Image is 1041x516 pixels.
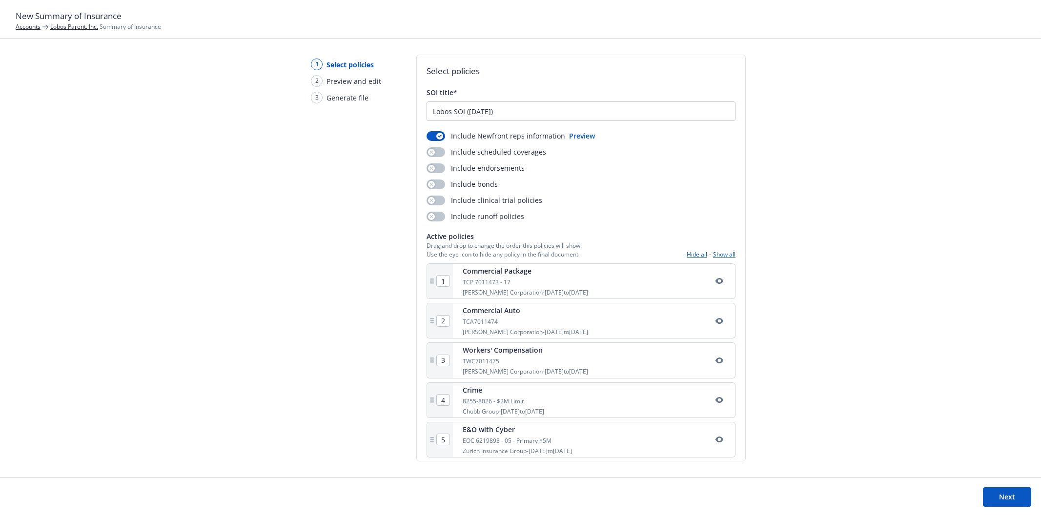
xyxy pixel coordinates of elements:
[427,211,524,221] div: Include runoff policies
[50,22,161,31] span: Summary of Insurance
[16,22,41,31] a: Accounts
[427,102,735,120] input: Enter a title
[687,250,735,258] div: -
[713,250,735,258] button: Show all
[427,65,735,78] h2: Select policies
[311,59,323,70] div: 1
[463,437,572,445] div: EOC 6219893 - 05 - Primary $5M
[311,75,323,87] div: 2
[427,303,735,338] div: Commercial AutoTCA7011474[PERSON_NAME] Corporation-[DATE]to[DATE]
[569,131,595,141] button: Preview
[983,487,1031,507] button: Next
[463,345,588,355] div: Workers' Compensation
[463,424,572,435] div: E&O with Cyber
[463,447,572,455] div: Zurich Insurance Group - [DATE] to [DATE]
[327,93,368,103] span: Generate file
[50,22,98,31] a: Lobos Parent, Inc.
[427,342,735,378] div: Workers' CompensationTWC7011475[PERSON_NAME] Corporation-[DATE]to[DATE]
[463,407,544,416] div: Chubb Group - [DATE] to [DATE]
[463,357,588,365] div: TWC7011475
[463,288,588,297] div: [PERSON_NAME] Corporation - [DATE] to [DATE]
[463,278,588,286] div: TCP 7011473 - 17
[311,92,323,103] div: 3
[427,382,735,418] div: Crime8255-8026 - $2M LimitChubb Group-[DATE]to[DATE]
[427,241,582,258] span: Drag and drop to change the order this policies will show. Use the eye icon to hide any policy in...
[327,60,374,70] span: Select policies
[687,250,707,258] button: Hide all
[463,328,588,336] div: [PERSON_NAME] Corporation - [DATE] to [DATE]
[427,147,546,157] div: Include scheduled coverages
[427,163,525,173] div: Include endorsements
[463,266,588,276] div: Commercial Package
[16,10,1025,22] h1: New Summary of Insurance
[427,88,457,97] span: SOI title*
[427,231,582,241] span: Active policies
[463,367,588,376] div: [PERSON_NAME] Corporation - [DATE] to [DATE]
[463,318,588,326] div: TCA7011474
[463,305,588,316] div: Commercial Auto
[427,131,565,141] div: Include Newfront reps information
[327,76,381,86] span: Preview and edit
[463,397,544,405] div: 8255-8026 - $2M Limit
[427,179,498,189] div: Include bonds
[427,195,542,205] div: Include clinical trial policies
[463,385,544,395] div: Crime
[427,263,735,299] div: Commercial PackageTCP 7011473 - 17[PERSON_NAME] Corporation-[DATE]to[DATE]
[427,422,735,457] div: E&O with CyberEOC 6219893 - 05 - Primary $5MZurich Insurance Group-[DATE]to[DATE]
